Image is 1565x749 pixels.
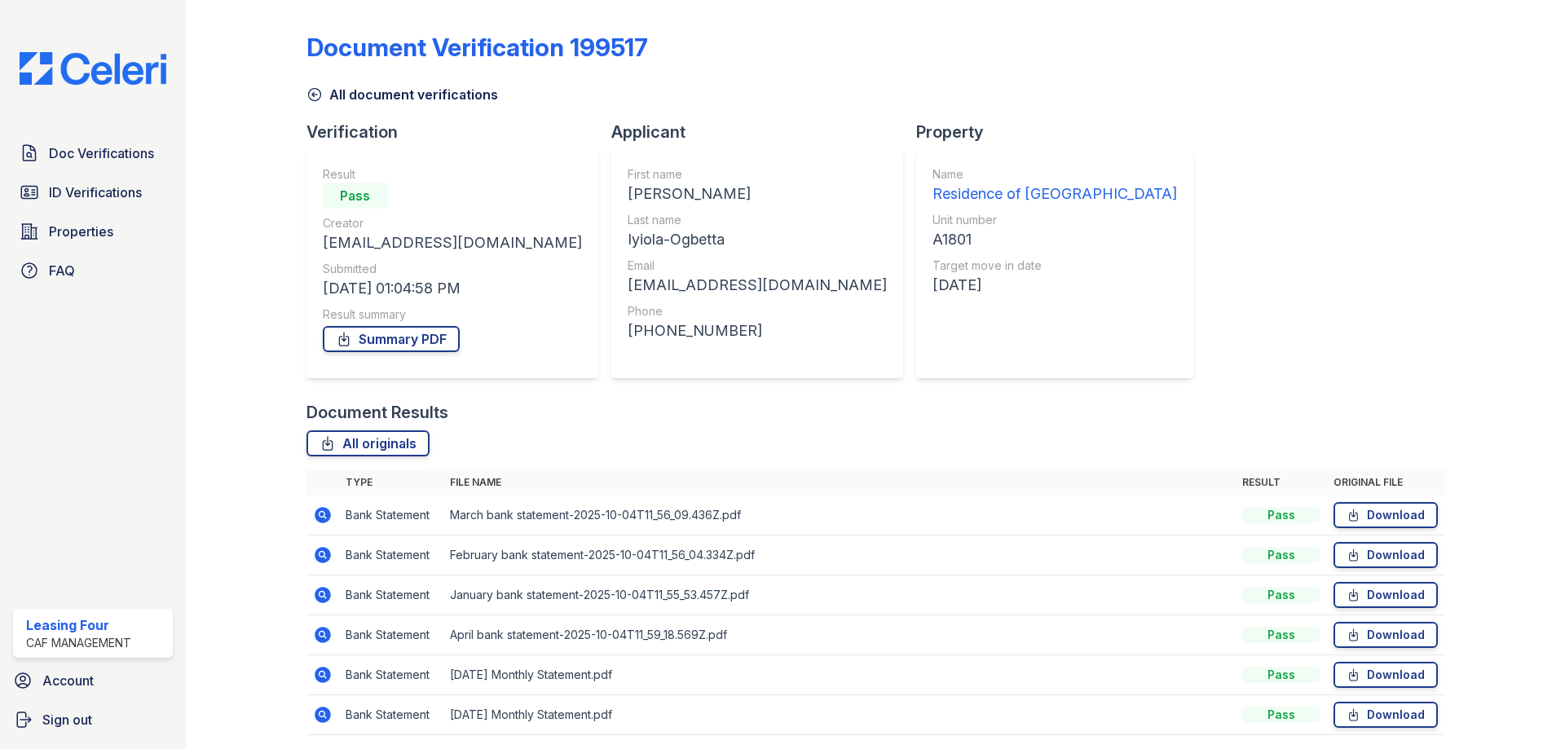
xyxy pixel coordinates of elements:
a: ID Verifications [13,176,173,209]
div: Name [932,166,1177,183]
a: Download [1334,622,1438,648]
a: Download [1334,582,1438,608]
span: ID Verifications [49,183,142,202]
div: Result summary [323,306,582,323]
th: Type [339,469,443,496]
th: File name [443,469,1236,496]
div: Property [916,121,1206,143]
td: Bank Statement [339,496,443,535]
div: Pass [1242,587,1320,603]
a: Properties [13,215,173,248]
div: Pass [1242,507,1320,523]
td: Bank Statement [339,695,443,735]
div: Residence of [GEOGRAPHIC_DATA] [932,183,1177,205]
td: Bank Statement [339,575,443,615]
a: Download [1334,502,1438,528]
a: Account [7,664,179,697]
div: Leasing Four [26,615,131,635]
td: Bank Statement [339,655,443,695]
a: All originals [306,430,430,456]
a: Name Residence of [GEOGRAPHIC_DATA] [932,166,1177,205]
div: Document Results [306,401,448,424]
div: [PERSON_NAME] [628,183,887,205]
div: Verification [306,121,611,143]
a: Summary PDF [323,326,460,352]
a: Download [1334,542,1438,568]
span: Properties [49,222,113,241]
span: FAQ [49,261,75,280]
div: [EMAIL_ADDRESS][DOMAIN_NAME] [323,231,582,254]
td: April bank statement-2025-10-04T11_59_18.569Z.pdf [443,615,1236,655]
div: Applicant [611,121,916,143]
td: January bank statement-2025-10-04T11_55_53.457Z.pdf [443,575,1236,615]
div: [DATE] [932,274,1177,297]
span: Account [42,671,94,690]
div: CAF Management [26,635,131,651]
th: Result [1236,469,1327,496]
div: First name [628,166,887,183]
div: Creator [323,215,582,231]
span: Doc Verifications [49,143,154,163]
img: CE_Logo_Blue-a8612792a0a2168367f1c8372b55b34899dd931a85d93a1a3d3e32e68fde9ad4.png [7,52,179,85]
div: Phone [628,303,887,319]
div: Pass [1242,547,1320,563]
td: Bank Statement [339,615,443,655]
div: Pass [1242,667,1320,683]
div: Pass [323,183,388,209]
div: [DATE] 01:04:58 PM [323,277,582,300]
a: Doc Verifications [13,137,173,170]
td: [DATE] Monthly Statement.pdf [443,655,1236,695]
div: Submitted [323,261,582,277]
div: Iyiola-Ogbetta [628,228,887,251]
div: Email [628,258,887,274]
a: Download [1334,662,1438,688]
div: Result [323,166,582,183]
td: [DATE] Monthly Statement.pdf [443,695,1236,735]
a: All document verifications [306,85,498,104]
td: February bank statement-2025-10-04T11_56_04.334Z.pdf [443,535,1236,575]
div: [EMAIL_ADDRESS][DOMAIN_NAME] [628,274,887,297]
div: Target move in date [932,258,1177,274]
a: Download [1334,702,1438,728]
div: A1801 [932,228,1177,251]
div: Pass [1242,627,1320,643]
td: Bank Statement [339,535,443,575]
div: Pass [1242,707,1320,723]
div: Document Verification 199517 [306,33,648,62]
a: FAQ [13,254,173,287]
span: Sign out [42,710,92,729]
td: March bank statement-2025-10-04T11_56_09.436Z.pdf [443,496,1236,535]
div: Unit number [932,212,1177,228]
div: Last name [628,212,887,228]
a: Sign out [7,703,179,736]
div: [PHONE_NUMBER] [628,319,887,342]
th: Original file [1327,469,1444,496]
